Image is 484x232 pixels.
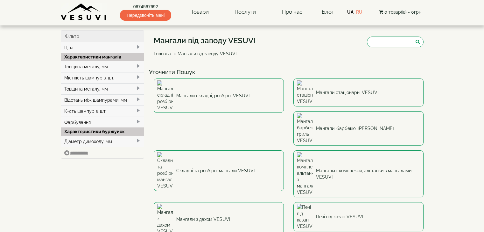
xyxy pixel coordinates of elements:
img: Складні та розбірні мангали VESUVI [157,152,173,189]
a: Головна [154,51,171,56]
a: Печі під казан VESUVI Печі під казан VESUVI [293,202,424,231]
img: Мангали стаціонарні VESUVI [297,80,313,105]
a: Мангальні комплекси, альтанки з мангалами VESUVI Мангальні комплекси, альтанки з мангалами VESUVI [293,150,424,197]
div: К-сть шампурів, шт [61,106,144,117]
a: Послуги [228,5,262,19]
img: Мангали-барбекю-гриль VESUVI [297,113,313,144]
div: Товщина металу, мм [61,61,144,72]
a: UA [347,10,354,15]
a: Мангали складні, розбірні VESUVI Мангали складні, розбірні VESUVI [154,78,284,113]
button: 0 товар(ів) - 0грн [377,9,423,16]
span: 0 товар(ів) - 0грн [384,10,421,15]
a: 0674567692 [120,3,171,10]
h4: Уточнити Пошук [149,69,428,75]
div: Характеристики мангалів [61,53,144,61]
a: Мангали стаціонарні VESUVI Мангали стаціонарні VESUVI [293,78,424,106]
div: Товщина металу, мм [61,83,144,94]
div: Місткість шампурів, шт. [61,72,144,83]
h1: Мангали від заводу VESUVI [154,37,256,45]
a: Товари [185,5,215,19]
li: Мангали від заводу VESUVI [172,51,236,57]
div: Фільтр [61,31,144,42]
a: Мангали-барбекю-гриль VESUVI Мангали-барбекю-[PERSON_NAME] [293,111,424,146]
div: Характеристики буржуйок [61,127,144,136]
img: Мангальні комплекси, альтанки з мангалами VESUVI [297,152,313,195]
img: Завод VESUVI [61,3,107,21]
img: Мангали складні, розбірні VESUVI [157,80,173,111]
div: Фарбування [61,117,144,128]
span: Передзвоніть мені [120,10,171,21]
a: Про нас [276,5,309,19]
a: RU [356,10,362,15]
a: Складні та розбірні мангали VESUVI Складні та розбірні мангали VESUVI [154,150,284,191]
a: Блог [322,9,334,15]
div: Діаметр димоходу, мм [61,136,144,147]
img: Печі під казан VESUVI [297,204,313,229]
div: Відстань між шампурами, мм [61,94,144,106]
div: Ціна [61,42,144,53]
